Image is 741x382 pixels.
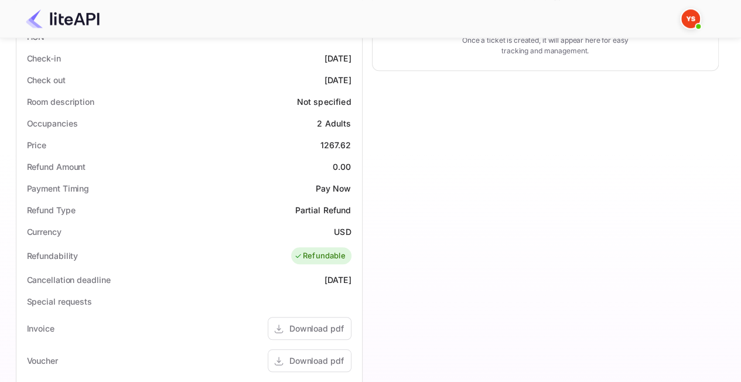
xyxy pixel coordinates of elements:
div: Refund Amount [27,161,86,173]
div: Price [27,139,47,151]
div: Refundable [294,250,346,262]
div: Partial Refund [295,204,351,216]
div: Download pdf [289,322,344,335]
div: Pay Now [315,182,351,195]
img: LiteAPI Logo [26,9,100,28]
img: Yandex Support [681,9,700,28]
div: [DATE] [325,274,351,286]
div: 1267.62 [320,139,351,151]
div: 2 Adults [317,117,351,129]
div: Room description [27,95,94,108]
div: 0.00 [333,161,351,173]
div: Not specified [297,95,351,108]
div: [DATE] [325,52,351,64]
div: Special requests [27,295,92,308]
div: Download pdf [289,354,344,367]
div: Refundability [27,250,78,262]
div: Check out [27,74,66,86]
p: Once a ticket is created, it will appear here for easy tracking and management. [453,35,638,56]
div: Currency [27,226,62,238]
div: Occupancies [27,117,78,129]
div: USD [334,226,351,238]
div: Voucher [27,354,58,367]
div: Payment Timing [27,182,90,195]
div: [DATE] [325,74,351,86]
div: Check-in [27,52,61,64]
div: Invoice [27,322,54,335]
div: Refund Type [27,204,76,216]
div: Cancellation deadline [27,274,111,286]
